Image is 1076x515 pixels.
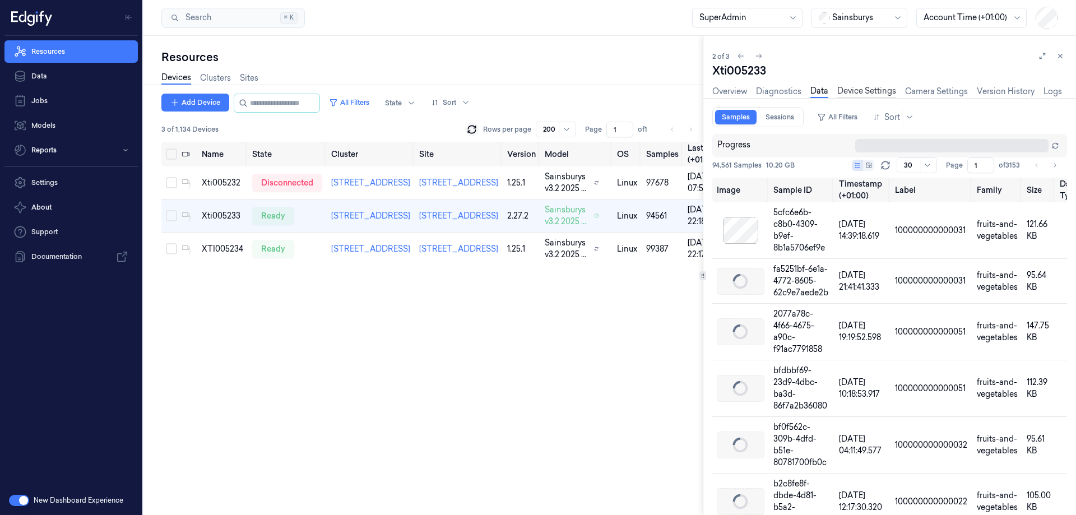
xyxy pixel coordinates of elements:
[813,108,862,126] button: All Filters
[891,202,972,259] td: 100000000000031
[331,211,410,221] a: [STREET_ADDRESS]
[972,417,1022,474] td: fruits-and-vegetables
[331,244,410,254] a: [STREET_ADDRESS]
[166,149,177,160] button: Select all
[712,178,769,202] th: Image
[1029,157,1063,173] nav: pagination
[773,421,830,468] div: bf0f562c-309b-4dfd-b51e-80781700fb0c
[4,139,138,161] button: Reports
[617,177,637,189] p: linux
[1022,417,1055,474] td: 95.61 KB
[4,196,138,219] button: About
[712,52,730,61] span: 2 of 3
[891,178,972,202] th: Label
[202,177,243,189] div: Xti005232
[712,160,762,170] span: 94,561 Samples
[837,85,896,98] a: Device Settings
[839,434,882,456] span: [DATE] 04:11:49.577
[585,124,602,134] span: Page
[166,177,177,188] button: Select row
[252,174,322,192] div: disconnected
[638,124,656,134] span: of 1
[4,114,138,137] a: Models
[891,304,972,360] td: 100000000000051
[759,110,801,124] a: Sessions
[769,178,834,202] th: Sample ID
[202,243,243,255] div: XTI005234
[1043,86,1062,98] a: Logs
[839,219,879,241] span: [DATE] 14:39:18.619
[161,94,229,112] button: Add Device
[642,142,683,166] th: Samples
[4,65,138,87] a: Data
[773,308,830,355] div: 2077a78c-4f66-4675-a90c-f91ac7791858
[1022,202,1055,259] td: 121.66 KB
[717,139,855,152] div: Progress
[483,124,531,134] p: Rows per page
[646,210,679,222] div: 94561
[1022,304,1055,360] td: 147.75 KB
[1022,259,1055,304] td: 95.64 KB
[756,86,801,98] a: Diagnostics
[891,417,972,474] td: 100000000000032
[252,207,294,225] div: ready
[202,210,243,222] div: Xti005233
[507,210,536,222] div: 2.27.2
[540,142,613,166] th: Model
[905,86,968,98] a: Camera Settings
[415,142,503,166] th: Site
[613,142,642,166] th: OS
[166,243,177,254] button: Select row
[773,365,830,412] div: bfdbbf69-23d9-4dbc-ba3d-86f7a2b36080
[773,263,830,299] div: fa5251bf-6e1a-4772-8605-62c9e7aede2b
[4,90,138,112] a: Jobs
[327,142,415,166] th: Cluster
[507,177,536,189] div: 1.25.1
[617,210,637,222] p: linux
[240,72,258,84] a: Sites
[503,142,540,166] th: Version
[161,8,305,28] button: Search⌘K
[977,86,1035,98] a: Version History
[1047,157,1063,173] button: Go to next page
[688,171,732,194] div: [DATE] 07:55:48.134
[773,207,830,254] div: 5cfc6e6b-c8b0-4309-b9ef-8b1a5706ef9e
[972,178,1022,202] th: Family
[834,178,891,202] th: Timestamp (+01:00)
[4,221,138,243] a: Support
[972,259,1022,304] td: fruits-and-vegetables
[683,142,736,166] th: Last Ping (+01:00)
[712,86,747,98] a: Overview
[946,160,963,170] span: Page
[161,124,219,134] span: 3 of 1,134 Devices
[839,490,882,512] span: [DATE] 12:17:30.320
[324,94,374,112] button: All Filters
[972,202,1022,259] td: fruits-and-vegetables
[891,360,972,417] td: 100000000000051
[646,243,679,255] div: 99387
[4,245,138,268] a: Documentation
[120,8,138,26] button: Toggle Navigation
[688,204,732,228] div: [DATE] 22:18:11.240
[419,178,498,188] a: [STREET_ADDRESS]
[665,122,698,137] nav: pagination
[4,40,138,63] a: Resources
[181,12,211,24] span: Search
[419,244,498,254] a: [STREET_ADDRESS]
[715,110,757,124] a: Samples
[545,171,590,194] span: Sainsburys v3.2 2025 ...
[248,142,327,166] th: State
[766,160,795,170] span: 10.20 GB
[891,259,972,304] td: 100000000000031
[688,237,732,261] div: [DATE] 22:17:30.333
[200,72,231,84] a: Clusters
[545,237,590,261] span: Sainsburys v3.2 2025 ...
[712,63,1067,78] div: Xti005233
[646,177,679,189] div: 97678
[507,243,536,255] div: 1.25.1
[617,243,637,255] p: linux
[972,304,1022,360] td: fruits-and-vegetables
[1022,360,1055,417] td: 112.39 KB
[197,142,248,166] th: Name
[161,72,191,85] a: Devices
